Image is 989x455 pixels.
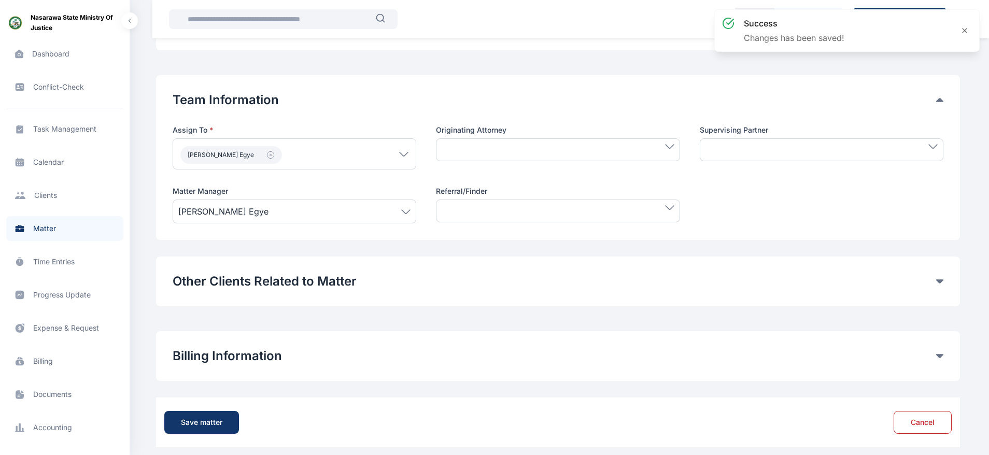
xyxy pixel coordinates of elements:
a: task management [6,117,123,141]
span: Supervising Partner [700,125,768,135]
a: accounting [6,415,123,440]
div: Other Clients Related to Matter [173,273,944,290]
div: Save matter [181,417,222,428]
button: Team Information [173,92,937,108]
span: Matter Manager [173,186,228,196]
span: [PERSON_NAME] Egye [178,205,269,218]
div: Billing Information [173,348,944,364]
span: Nasarawa State Ministry of Justice [31,12,121,33]
span: Referral/Finder [436,186,487,196]
button: Save matter [164,411,239,434]
button: [PERSON_NAME] Egye [180,146,282,164]
div: Team Information [173,92,944,108]
a: calendar [6,150,123,175]
a: clients [6,183,123,208]
a: dashboard [6,41,123,66]
span: Originating Attorney [436,125,506,135]
a: time entries [6,249,123,274]
button: Other Clients Related to Matter [173,273,937,290]
h3: success [744,17,844,30]
p: Changes has been saved! [744,32,844,44]
button: Billing Information [173,348,937,364]
a: matter [6,216,123,241]
p: Assign To [173,125,417,135]
a: progress update [6,282,123,307]
a: billing [6,349,123,374]
span: [PERSON_NAME] Egye [188,151,254,159]
button: Cancel [894,411,952,434]
a: documents [6,382,123,407]
a: expense & request [6,316,123,340]
a: conflict-check [6,75,123,99]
